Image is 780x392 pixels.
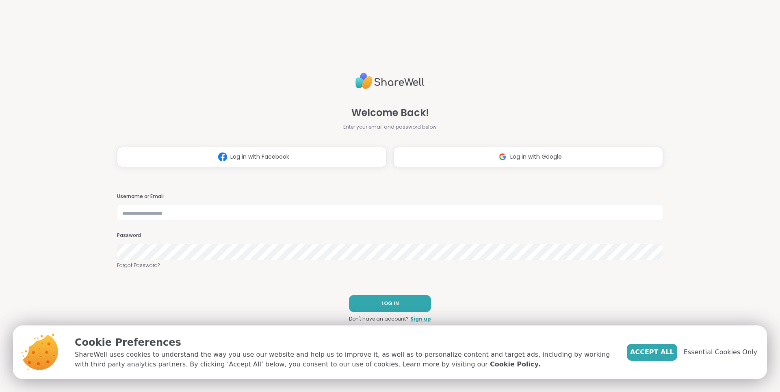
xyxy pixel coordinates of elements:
[75,350,614,369] p: ShareWell uses cookies to understand the way you use our website and help us to improve it, as we...
[510,153,562,161] span: Log in with Google
[381,300,399,307] span: LOG IN
[410,315,431,323] a: Sign up
[117,262,663,269] a: Forgot Password?
[351,106,429,120] span: Welcome Back!
[117,232,663,239] h3: Password
[343,123,437,131] span: Enter your email and password below
[355,69,425,93] img: ShareWell Logo
[495,149,510,164] img: ShareWell Logomark
[490,360,540,369] a: Cookie Policy.
[75,335,614,350] p: Cookie Preferences
[349,315,409,323] span: Don't have an account?
[230,153,289,161] span: Log in with Facebook
[627,344,677,361] button: Accept All
[117,193,663,200] h3: Username or Email
[684,347,757,357] span: Essential Cookies Only
[393,147,663,167] button: Log in with Google
[630,347,674,357] span: Accept All
[117,147,387,167] button: Log in with Facebook
[349,295,431,312] button: LOG IN
[215,149,230,164] img: ShareWell Logomark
